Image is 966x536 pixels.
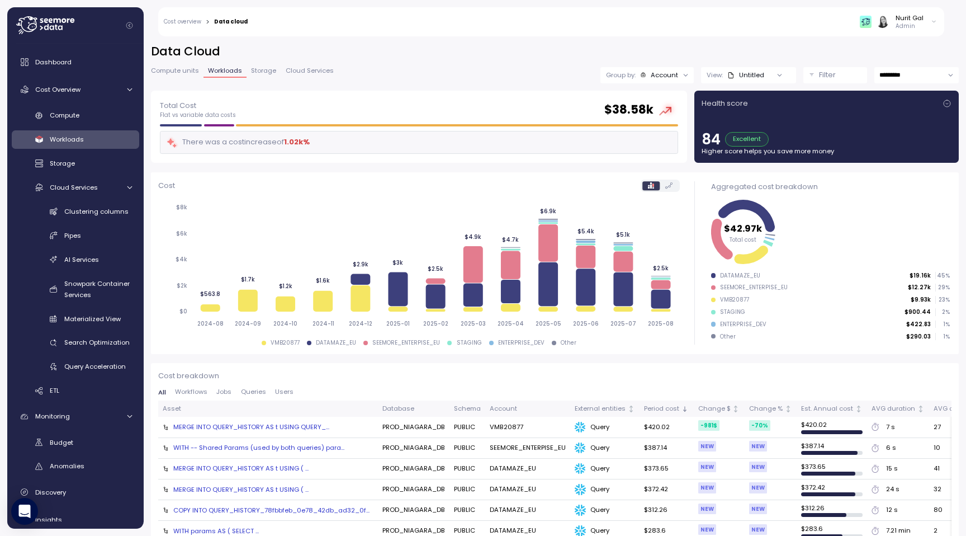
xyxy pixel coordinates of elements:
[644,404,679,414] div: Period cost
[457,339,482,347] div: STAGING
[749,504,767,514] div: NEW
[698,441,716,452] div: NEW
[423,320,448,327] tspan: 2025-02
[163,404,373,414] div: Asset
[12,406,139,428] a: Monitoring
[164,19,201,25] a: Cost overview
[449,459,485,479] td: PUBLIC
[886,505,898,515] div: 12 s
[50,135,84,144] span: Workloads
[316,339,356,347] div: DATAMAZE_EU
[485,417,570,438] td: VMB20877
[640,459,693,479] td: $373.65
[720,333,736,341] div: Other
[50,111,79,120] span: Compute
[575,505,635,516] div: Query
[886,443,896,453] div: 6 s
[606,70,636,79] p: Group by:
[176,230,187,237] tspan: $6k
[35,58,72,67] span: Dashboard
[698,462,716,472] div: NEW
[540,208,556,215] tspan: $6.9k
[732,405,740,413] div: Not sorted
[353,261,368,268] tspan: $2.9k
[12,51,139,73] a: Dashboard
[151,68,199,74] span: Compute units
[801,404,853,414] div: Est. Annual cost
[12,509,139,531] a: Insights
[797,459,867,479] td: $ 373.65
[197,320,224,327] tspan: 2024-08
[64,279,130,299] span: Snowpark Container Services
[176,204,187,211] tspan: $8k
[711,181,950,192] div: Aggregated cost breakdown
[749,420,770,431] div: -70 %
[11,498,38,525] div: Open Intercom Messenger
[177,282,187,289] tspan: $2k
[12,358,139,376] a: Query Acceleration
[449,479,485,500] td: PUBLIC
[173,506,370,515] div: COPY INTO QUERY_HISTORY_78fbbfeb_0e78_42db_ad32_0f...
[206,18,210,26] div: >
[693,401,744,417] th: Change $Not sorted
[575,463,635,474] div: Query
[158,389,166,396] span: All
[498,339,544,347] div: ENTERPRISE_DEV
[485,479,570,500] td: DATAMAZE_EU
[151,44,959,60] h2: Data Cloud
[886,485,899,495] div: 24 s
[12,309,139,328] a: Materialized View
[575,422,635,433] div: Query
[803,67,867,83] div: Filter
[653,265,669,272] tspan: $2.5k
[64,207,129,216] span: Clustering columns
[50,183,98,192] span: Cloud Services
[936,333,949,341] p: 1 %
[35,412,70,421] span: Monitoring
[173,464,309,473] div: MERGE INTO QUERY_HISTORY AS t USING ( ...
[12,382,139,400] a: ETL
[12,202,139,220] a: Clustering columns
[720,272,760,280] div: DATAMAZE_EU
[819,69,836,81] p: Filter
[175,389,207,395] span: Workflows
[386,320,410,327] tspan: 2025-01
[12,250,139,269] a: AI Services
[122,21,136,30] button: Collapse navigation
[749,482,767,493] div: NEW
[64,231,81,240] span: Pipes
[498,320,524,327] tspan: 2025-04
[896,22,924,30] p: Admin
[720,321,766,328] div: ENTERPRISE_DEV
[575,484,635,495] div: Query
[485,500,570,521] td: DATAMAZE_EU
[316,277,330,284] tspan: $1.6k
[886,464,898,474] div: 15 s
[749,404,783,414] div: Change %
[12,106,139,125] a: Compute
[797,438,867,459] td: $ 387.14
[273,320,297,327] tspan: 2024-10
[749,462,767,472] div: NEW
[797,401,867,417] th: Est. Annual costNot sorted
[35,488,66,497] span: Discovery
[720,308,745,316] div: STAGING
[485,438,570,459] td: SEEMORE_ENTERPISE_EU
[575,443,635,454] div: Query
[286,68,334,74] span: Cloud Services
[886,526,911,536] div: 7.21 min
[378,459,449,479] td: PROD_NIAGARA_DB
[702,98,748,109] p: Health score
[378,417,449,438] td: PROD_NIAGARA_DB
[454,404,481,414] div: Schema
[449,417,485,438] td: PUBLIC
[278,283,292,290] tspan: $1.2k
[936,308,949,316] p: 2 %
[698,504,716,514] div: NEW
[797,417,867,438] td: $ 420.02
[724,222,763,235] tspan: $42.97k
[867,401,929,417] th: AVG durationNot sorted
[200,290,220,298] tspan: $563.8
[905,308,931,316] p: $900.44
[698,404,731,414] div: Change $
